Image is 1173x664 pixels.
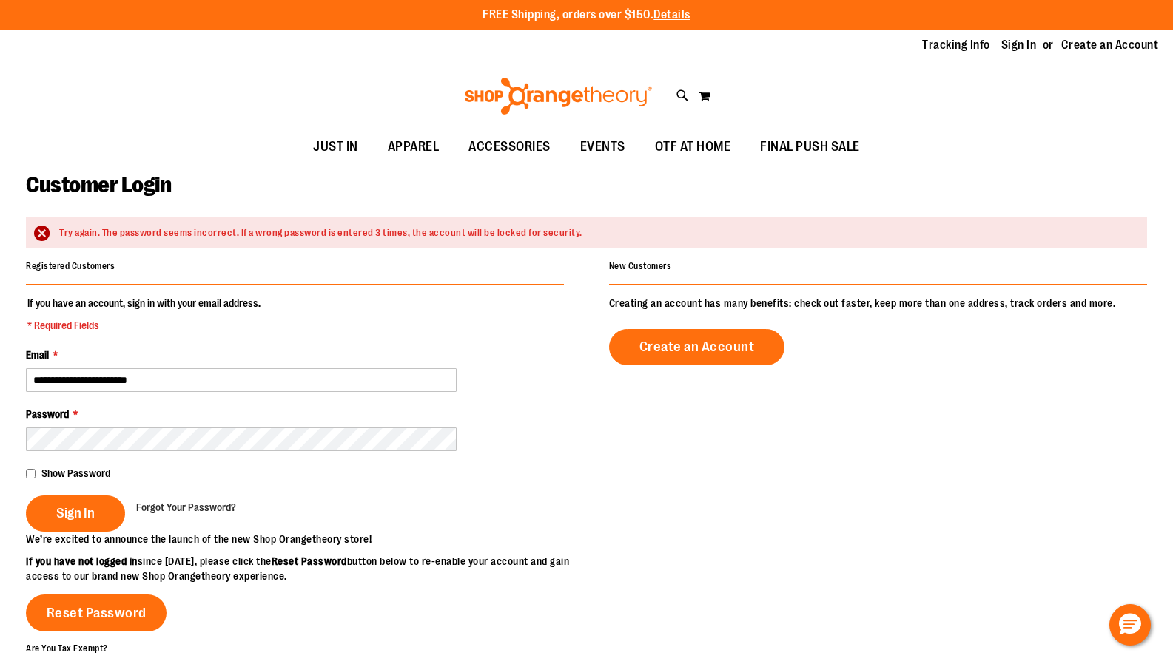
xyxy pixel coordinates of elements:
span: APPAREL [388,130,440,163]
span: Password [26,408,69,420]
span: OTF AT HOME [655,130,731,163]
img: Shop Orangetheory [463,78,654,115]
a: JUST IN [298,130,373,164]
a: OTF AT HOME [640,130,746,164]
a: EVENTS [565,130,640,164]
button: Sign In [26,495,125,532]
span: Sign In [56,505,95,521]
p: since [DATE], please click the button below to re-enable your account and gain access to our bran... [26,554,587,583]
a: Create an Account [609,329,785,365]
legend: If you have an account, sign in with your email address. [26,296,262,333]
span: ACCESSORIES [468,130,551,163]
a: Create an Account [1061,37,1159,53]
a: Sign In [1001,37,1037,53]
a: FINAL PUSH SALE [745,130,875,164]
span: Reset Password [47,605,147,621]
span: Customer Login [26,172,171,197]
div: Try again. The password seems incorrect. If a wrong password is entered 3 times, the account will... [59,226,1132,240]
a: ACCESSORIES [454,130,565,164]
strong: New Customers [609,261,672,271]
strong: Registered Customers [26,261,115,271]
p: Creating an account has many benefits: check out faster, keep more than one address, track orders... [609,296,1147,311]
span: Create an Account [639,339,755,355]
strong: If you have not logged in [26,555,138,567]
span: Show Password [41,467,110,479]
a: Reset Password [26,594,167,631]
span: * Required Fields [27,318,261,333]
span: Forgot Your Password? [136,501,236,513]
a: Forgot Your Password? [136,500,236,515]
span: FINAL PUSH SALE [760,130,860,163]
a: Tracking Info [922,37,990,53]
strong: Reset Password [272,555,347,567]
span: EVENTS [580,130,625,163]
span: Email [26,349,49,361]
button: Hello, have a question? Let’s chat. [1109,604,1151,646]
a: Details [653,8,690,21]
strong: Are You Tax Exempt? [26,643,108,654]
a: APPAREL [373,130,454,164]
p: FREE Shipping, orders over $150. [483,7,690,24]
p: We’re excited to announce the launch of the new Shop Orangetheory store! [26,532,587,546]
span: JUST IN [313,130,358,163]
